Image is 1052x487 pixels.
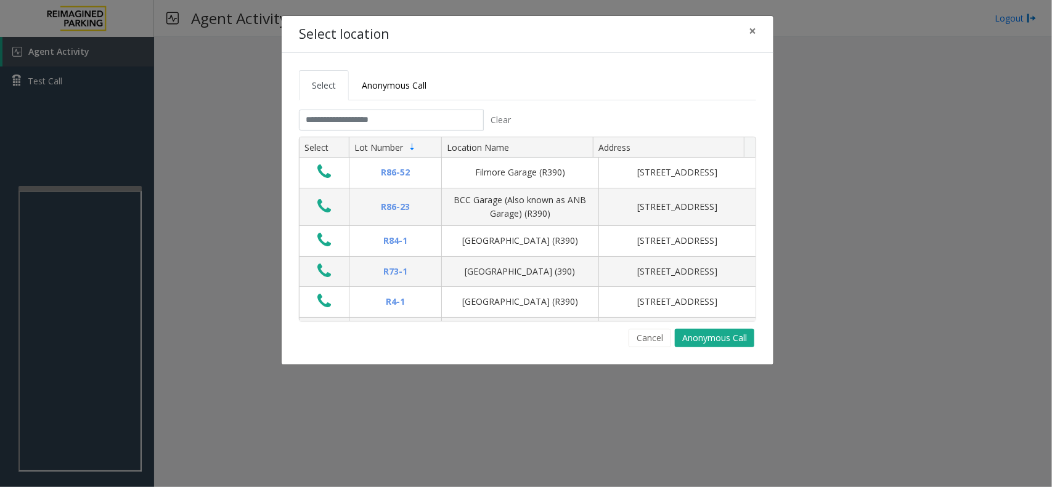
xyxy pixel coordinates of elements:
[675,329,754,347] button: Anonymous Call
[629,329,671,347] button: Cancel
[449,166,591,179] div: Filmore Garage (R390)
[362,79,426,91] span: Anonymous Call
[449,234,591,248] div: [GEOGRAPHIC_DATA] (R390)
[606,295,748,308] div: [STREET_ADDRESS]
[407,142,417,152] span: Sortable
[606,234,748,248] div: [STREET_ADDRESS]
[357,295,434,308] div: R4-1
[740,16,765,46] button: Close
[449,193,591,221] div: BCC Garage (Also known as ANB Garage) (R390)
[606,166,748,179] div: [STREET_ADDRESS]
[299,70,756,100] ul: Tabs
[300,137,756,321] div: Data table
[484,110,518,131] button: Clear
[449,295,591,308] div: [GEOGRAPHIC_DATA] (R390)
[749,22,756,39] span: ×
[354,142,403,153] span: Lot Number
[449,265,591,278] div: [GEOGRAPHIC_DATA] (390)
[300,137,349,158] th: Select
[447,142,509,153] span: Location Name
[357,166,434,179] div: R86-52
[598,142,630,153] span: Address
[357,200,434,214] div: R86-23
[606,265,748,278] div: [STREET_ADDRESS]
[299,25,389,44] h4: Select location
[357,265,434,278] div: R73-1
[357,234,434,248] div: R84-1
[312,79,336,91] span: Select
[606,200,748,214] div: [STREET_ADDRESS]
